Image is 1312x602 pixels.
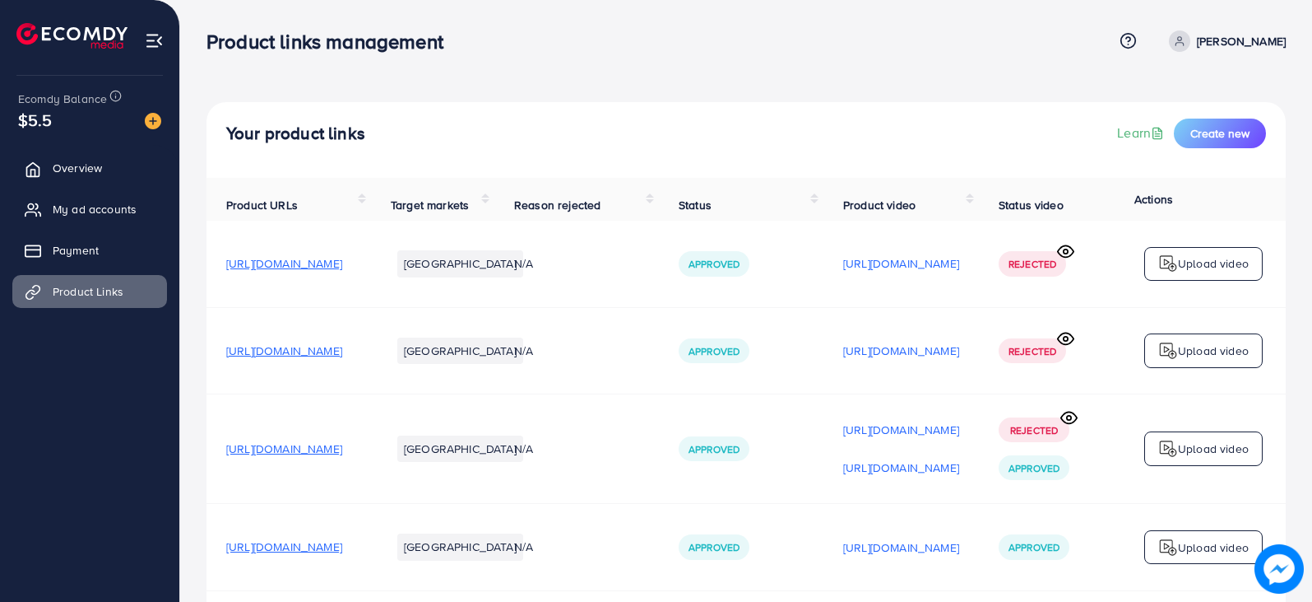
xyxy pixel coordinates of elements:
[1158,538,1178,558] img: logo
[1178,439,1249,459] p: Upload video
[53,242,99,259] span: Payment
[1158,439,1178,459] img: logo
[1008,540,1059,554] span: Approved
[226,255,342,272] span: [URL][DOMAIN_NAME]
[397,338,523,364] li: [GEOGRAPHIC_DATA]
[1158,341,1178,361] img: logo
[226,197,298,213] span: Product URLs
[1178,341,1249,361] p: Upload video
[679,197,712,213] span: Status
[12,234,167,267] a: Payment
[843,538,959,558] p: [URL][DOMAIN_NAME]
[843,254,959,273] p: [URL][DOMAIN_NAME]
[514,539,533,555] span: N/A
[226,441,342,457] span: [URL][DOMAIN_NAME]
[397,250,523,277] li: [GEOGRAPHIC_DATA]
[53,283,123,300] span: Product Links
[843,341,959,361] p: [URL][DOMAIN_NAME]
[514,441,533,457] span: N/A
[12,152,167,184] a: Overview
[1190,125,1249,142] span: Create new
[12,275,167,308] a: Product Links
[1178,538,1249,558] p: Upload video
[999,197,1064,213] span: Status video
[688,442,739,456] span: Approved
[12,193,167,226] a: My ad accounts
[688,540,739,554] span: Approved
[1008,257,1056,271] span: Rejected
[514,255,533,272] span: N/A
[53,160,102,176] span: Overview
[1174,119,1266,148] button: Create new
[397,534,523,560] li: [GEOGRAPHIC_DATA]
[391,197,469,213] span: Target markets
[514,343,533,359] span: N/A
[1158,254,1178,273] img: logo
[1178,254,1249,273] p: Upload video
[1010,423,1058,437] span: Rejected
[145,113,161,129] img: image
[226,539,342,555] span: [URL][DOMAIN_NAME]
[206,30,457,54] h3: Product links management
[1197,31,1286,51] p: [PERSON_NAME]
[1008,344,1056,358] span: Rejected
[53,201,137,217] span: My ad accounts
[1117,124,1167,142] a: Learn
[688,344,739,358] span: Approved
[514,197,600,213] span: Reason rejected
[16,23,127,49] img: logo
[1134,191,1173,208] span: Actions
[226,124,365,144] h4: Your product links
[145,31,164,50] img: menu
[1008,461,1059,475] span: Approved
[1254,544,1304,594] img: image
[18,91,107,107] span: Ecomdy Balance
[688,257,739,271] span: Approved
[18,108,53,132] span: $5.5
[843,458,959,478] p: [URL][DOMAIN_NAME]
[1162,30,1286,52] a: [PERSON_NAME]
[226,343,342,359] span: [URL][DOMAIN_NAME]
[843,197,916,213] span: Product video
[843,420,959,440] p: [URL][DOMAIN_NAME]
[397,436,523,462] li: [GEOGRAPHIC_DATA]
